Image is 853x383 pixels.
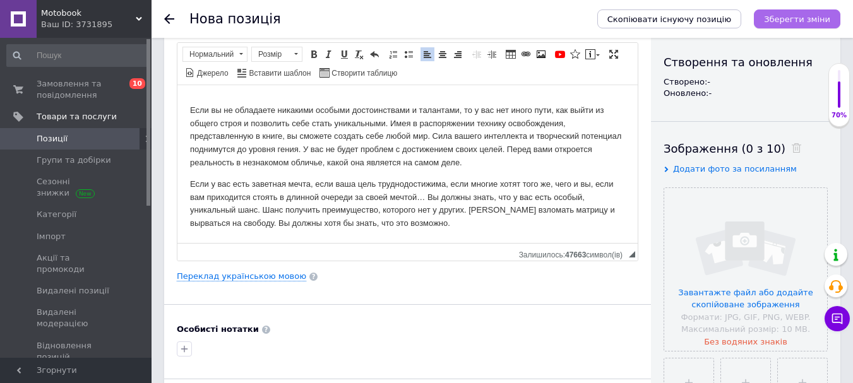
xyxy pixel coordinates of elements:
[386,47,400,61] a: Вставити/видалити нумерований список
[37,155,111,166] span: Групи та добірки
[565,250,586,259] span: 47663
[37,231,66,242] span: Імпорт
[664,141,828,156] div: Зображення (0 з 10)
[41,8,136,19] span: Motobook
[402,47,415,61] a: Вставити/видалити маркований список
[37,78,117,101] span: Замовлення та повідомлення
[6,44,149,67] input: Пошук
[367,47,381,61] a: Повернути (Ctrl+Z)
[828,63,850,127] div: 70% Якість заповнення
[504,47,518,61] a: Таблиця
[597,9,741,28] button: Скопіювати існуючу позицію
[337,47,351,61] a: Підкреслений (Ctrl+U)
[164,14,174,24] div: Повернутися назад
[583,47,602,61] a: Вставити повідомлення
[189,11,281,27] h1: Нова позиція
[451,47,465,61] a: По правому краю
[485,47,499,61] a: Збільшити відступ
[37,307,117,329] span: Видалені модерацією
[607,15,731,24] span: Скопіювати існуючу позицію
[37,209,76,220] span: Категорії
[470,47,484,61] a: Зменшити відступ
[519,247,629,259] div: Кiлькiсть символiв
[129,78,145,89] span: 10
[318,66,399,80] a: Створити таблицю
[607,47,621,61] a: Максимізувати
[764,15,830,24] i: Зберегти зміни
[251,47,302,62] a: Розмір
[754,9,840,28] button: Зберегти зміни
[829,111,849,120] div: 70%
[664,88,828,99] div: Оновлено: -
[664,76,828,88] div: Створено: -
[195,68,229,79] span: Джерело
[248,68,311,79] span: Вставити шаблон
[177,271,306,281] a: Переклад українською мовою
[37,285,109,297] span: Видалені позиції
[236,66,313,80] a: Вставити шаблон
[568,47,582,61] a: Вставити іконку
[37,340,117,363] span: Відновлення позицій
[519,47,533,61] a: Вставити/Редагувати посилання (Ctrl+L)
[673,164,797,174] span: Додати фото за посиланням
[825,306,850,331] button: Чат з покупцем
[436,47,450,61] a: По центру
[183,66,230,80] a: Джерело
[182,47,248,62] a: Нормальний
[37,176,117,199] span: Сезонні знижки
[252,47,290,61] span: Розмір
[534,47,548,61] a: Зображення
[629,251,635,257] span: Потягніть для зміни розмірів
[553,47,567,61] a: Додати відео з YouTube
[177,324,259,334] b: Особисті нотатки
[322,47,336,61] a: Курсив (Ctrl+I)
[37,133,68,144] span: Позиції
[37,111,117,122] span: Товари та послуги
[664,54,828,70] div: Створення та оновлення
[37,252,117,275] span: Акції та промокоди
[330,68,397,79] span: Створити таблицю
[183,47,235,61] span: Нормальний
[421,47,434,61] a: По лівому краю
[177,85,638,243] iframe: Редактор, B1642DA5-101B-4B98-8557-AB5742288C1B
[352,47,366,61] a: Видалити форматування
[307,47,321,61] a: Жирний (Ctrl+B)
[41,19,152,30] div: Ваш ID: 3731895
